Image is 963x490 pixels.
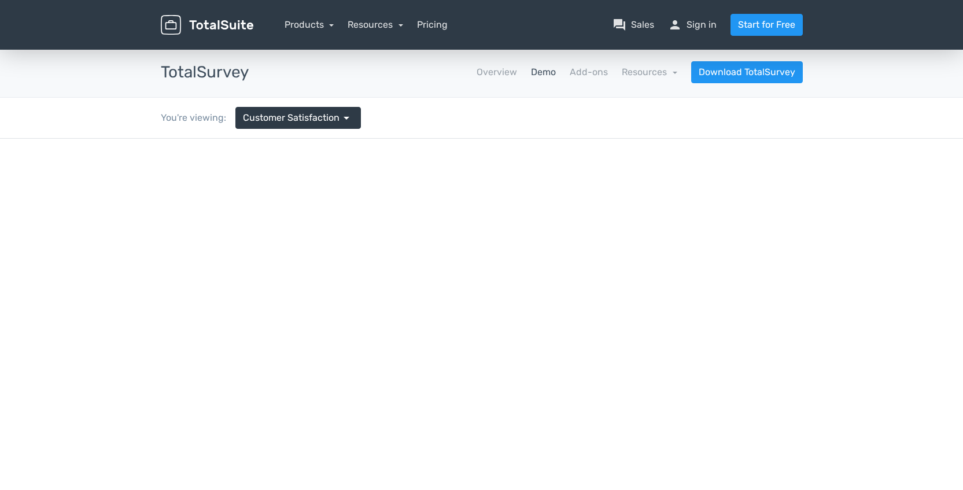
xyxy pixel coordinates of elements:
[613,18,654,32] a: question_answerSales
[235,107,361,129] a: Customer Satisfaction arrow_drop_down
[285,19,334,30] a: Products
[417,18,448,32] a: Pricing
[161,111,235,125] div: You're viewing:
[668,18,682,32] span: person
[691,61,803,83] a: Download TotalSurvey
[730,14,803,36] a: Start for Free
[570,65,608,79] a: Add-ons
[161,64,249,81] h3: TotalSurvey
[243,111,340,125] span: Customer Satisfaction
[161,15,253,35] img: TotalSuite for WordPress
[531,65,556,79] a: Demo
[613,18,626,32] span: question_answer
[348,19,403,30] a: Resources
[477,65,517,79] a: Overview
[622,66,677,77] a: Resources
[340,111,353,125] span: arrow_drop_down
[668,18,717,32] a: personSign in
